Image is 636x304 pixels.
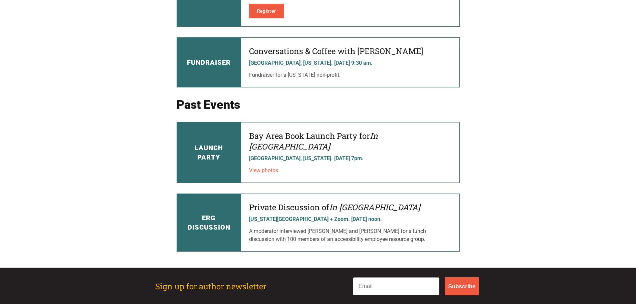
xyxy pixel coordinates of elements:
h2: Sign up for author newsletter [155,281,266,292]
p: Fundraiser for a [US_STATE] non-profit. [249,71,451,79]
a: View photos [249,167,278,174]
h1: Past Events [177,98,460,111]
input: Email [353,277,440,295]
h3: Fundraiser [187,58,231,67]
a: Register [249,4,284,18]
p: [GEOGRAPHIC_DATA], [US_STATE]. [DATE] 9:30 am. [249,59,451,67]
h3: ERG Discussion [188,213,230,232]
p: [GEOGRAPHIC_DATA], [US_STATE]. [DATE] 7pm. [249,155,451,163]
em: In [GEOGRAPHIC_DATA] [329,202,420,213]
button: Subscribe [445,277,479,295]
h4: Conversations & Coffee with [PERSON_NAME] [249,46,451,56]
h4: Bay Area Book Launch Party for [249,130,451,152]
h3: Launch Party [195,143,223,162]
h4: Private Discussion of [249,202,451,213]
p: [US_STATE][GEOGRAPHIC_DATA] + Zoom. [DATE] noon. [249,215,451,223]
p: A moderator interviewed [PERSON_NAME] and [PERSON_NAME] for a lunch discussion with 100 members o... [249,227,451,243]
em: In [GEOGRAPHIC_DATA] [249,130,378,152]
